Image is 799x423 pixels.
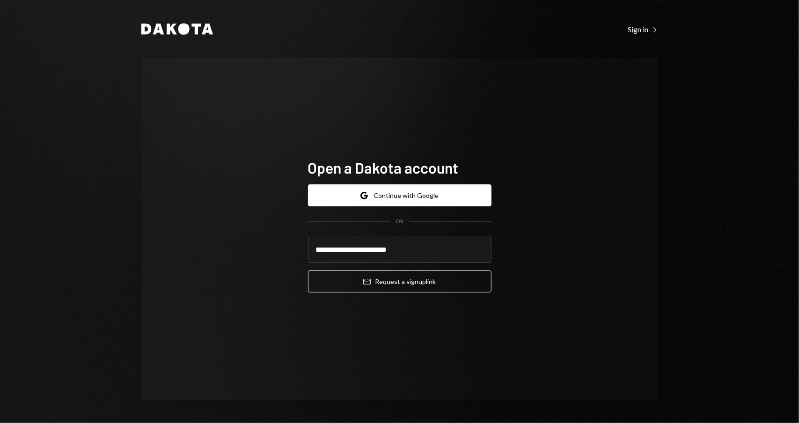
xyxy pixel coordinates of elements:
h1: Open a Dakota account [308,158,491,177]
div: Sign in [628,25,658,34]
a: Sign in [628,24,658,34]
button: Continue with Google [308,184,491,206]
div: OR [396,218,403,226]
button: Request a signuplink [308,270,491,292]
